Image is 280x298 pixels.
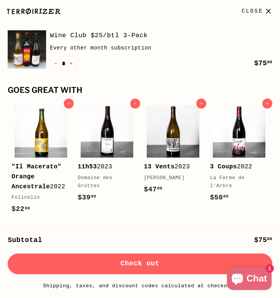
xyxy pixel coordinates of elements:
[78,162,131,172] div: 2023
[12,194,65,202] div: Folicello
[267,60,272,64] sup: 00
[210,194,229,201] span: $50
[91,194,96,199] sup: 00
[25,206,30,211] sup: 00
[242,7,263,15] span: Close
[50,30,272,41] a: Wine Club $25/btl 3-Pack
[78,194,96,201] span: $39
[210,162,264,172] div: 2022
[8,254,272,274] button: Check out
[267,237,272,241] sup: 00
[50,56,61,71] button: Reduce item quantity by one
[50,44,272,52] div: Every other month subscription
[157,186,162,191] sup: 00
[144,162,198,172] div: 2023
[254,235,272,246] div: $75
[210,174,264,190] div: La Ferme de l’Arbre
[8,30,46,69] img: Wine Club $25/btl 3-Pack
[31,282,249,290] small: Shipping, taxes, and discount codes calculated at checkout.
[12,162,65,192] div: 2022
[144,102,202,200] a: 13 Vents2023[PERSON_NAME]
[8,235,42,246] div: Subtotal
[223,194,229,199] sup: 00
[78,174,131,190] div: Domaine des Grottes
[144,174,198,182] div: [PERSON_NAME]
[65,56,77,71] button: Increase item quantity by one
[8,86,272,95] div: Goes great with
[210,163,237,170] b: 3 Coups
[144,186,162,193] span: $47
[144,163,175,170] b: 13 Vents
[225,267,274,292] inbox-online-store-chat: Shopify online store chat
[78,163,97,170] b: 11h53
[210,102,268,208] a: 3 Coups2022La Ferme de l’Arbre
[254,59,272,67] span: $75
[78,102,136,208] a: 11h532023Domaine des Grottes
[12,205,30,213] span: $22
[12,102,70,219] a: "Il Macerato" Orange Ancestrale2022Folicello
[12,163,61,190] b: "Il Macerato" Orange Ancestrale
